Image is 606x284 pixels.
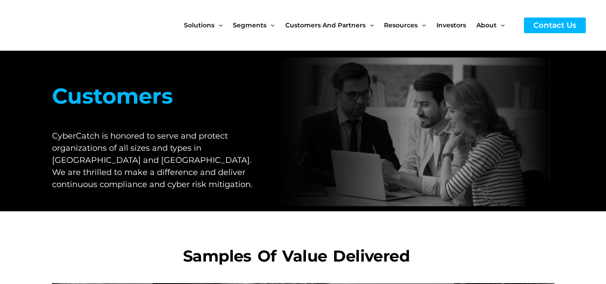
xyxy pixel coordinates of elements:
span: About [476,6,497,44]
img: CyberCatch [16,7,123,44]
span: Segments [233,6,266,44]
span: Investors [436,6,466,44]
span: Menu Toggle [366,6,374,44]
span: Menu Toggle [418,6,426,44]
span: Menu Toggle [497,6,505,44]
span: Solutions [184,6,214,44]
a: Investors [436,6,476,44]
span: Menu Toggle [266,6,275,44]
span: Resources [384,6,418,44]
h2: Customers [52,80,257,112]
h1: Samples of value delivered [52,245,541,268]
a: Contact Us [524,17,586,33]
nav: Site Navigation: New Main Menu [184,6,515,44]
span: Customers and Partners [285,6,366,44]
h1: CyberCatch is honored to serve and protect organizations of all sizes and types in [GEOGRAPHIC_DA... [52,130,257,191]
span: Menu Toggle [214,6,222,44]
